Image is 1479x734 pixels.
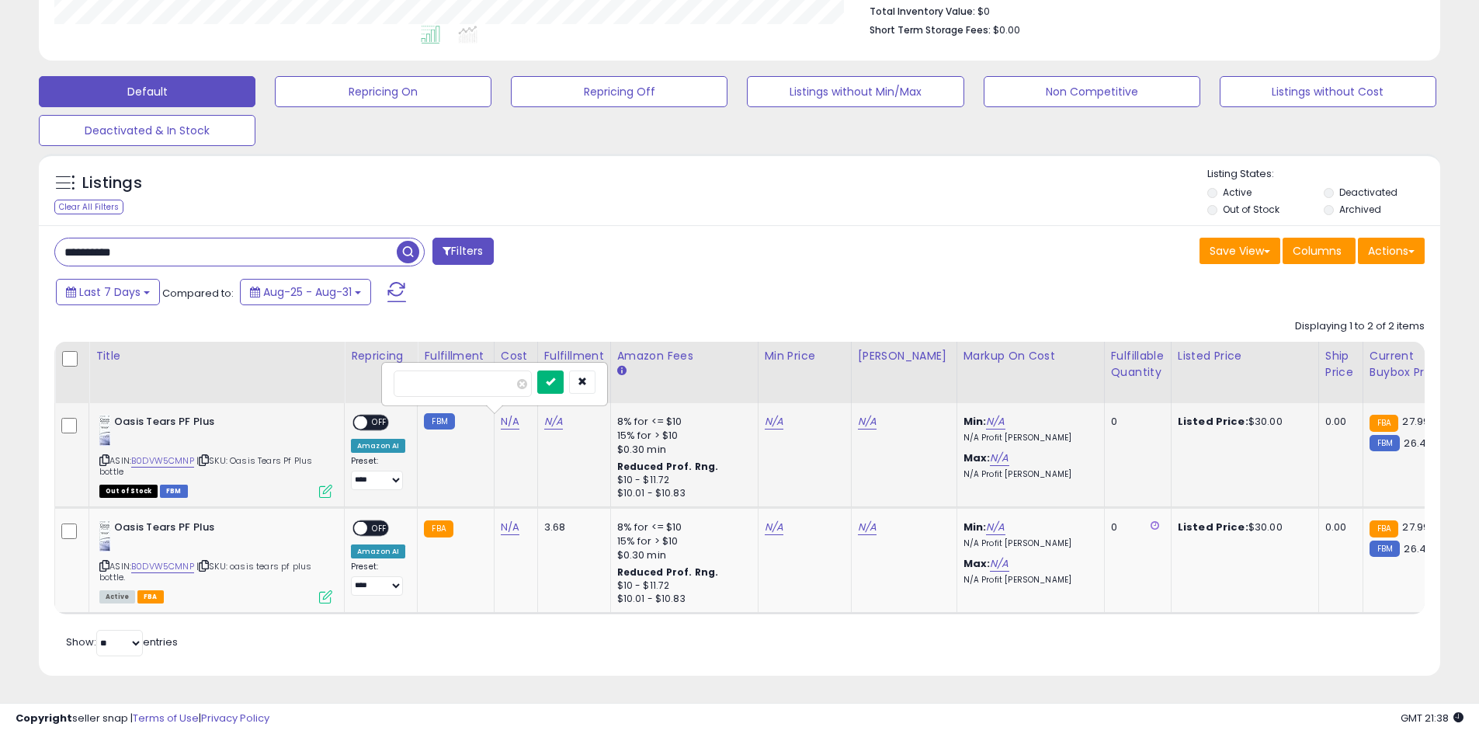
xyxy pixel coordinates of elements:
p: N/A Profit [PERSON_NAME] [963,575,1092,586]
div: 0.00 [1325,415,1351,429]
small: FBA [1370,415,1398,432]
button: Repricing Off [511,76,727,107]
b: Oasis Tears PF Plus [114,415,303,433]
div: Markup on Cost [963,348,1098,364]
div: $10.01 - $10.83 [617,487,746,500]
div: Repricing [351,348,411,364]
a: N/A [986,520,1005,535]
span: All listings currently available for purchase on Amazon [99,590,135,604]
label: Archived [1339,203,1381,216]
a: B0DVW5CMNP [131,560,194,573]
img: 4106+ppc1vL._SL40_.jpg [99,520,110,551]
div: 8% for <= $10 [617,415,746,429]
b: Min: [963,414,987,429]
b: Reduced Prof. Rng. [617,565,719,579]
div: 0 [1111,520,1159,534]
div: $10 - $11.72 [617,474,746,487]
button: Filters [432,238,493,265]
p: N/A Profit [PERSON_NAME] [963,433,1092,444]
small: FBM [1370,541,1400,557]
b: Short Term Storage Fees: [870,23,991,37]
span: All listings that are currently out of stock and unavailable for purchase on Amazon [99,485,158,498]
a: Terms of Use [133,711,199,725]
label: Out of Stock [1223,203,1279,216]
label: Deactivated [1339,186,1397,199]
b: Oasis Tears PF Plus [114,520,303,539]
button: Last 7 Days [56,279,160,305]
a: B0DVW5CMNP [131,454,194,468]
b: Reduced Prof. Rng. [617,460,719,473]
p: N/A Profit [PERSON_NAME] [963,469,1092,480]
div: Amazon Fees [617,348,752,364]
button: Columns [1283,238,1356,264]
a: N/A [501,414,519,430]
span: Columns [1293,243,1342,259]
small: FBM [1370,435,1400,451]
span: Aug-25 - Aug-31 [263,284,352,300]
a: N/A [858,414,877,430]
span: $0.00 [993,23,1020,37]
div: Cost [501,348,531,364]
b: Max: [963,556,991,571]
span: Last 7 Days [79,284,141,300]
button: Actions [1358,238,1425,264]
div: 3.68 [544,520,599,534]
div: Min Price [765,348,845,364]
a: N/A [544,414,563,430]
div: [PERSON_NAME] [858,348,950,364]
small: FBA [424,520,453,537]
a: N/A [501,520,519,535]
div: Fulfillable Quantity [1111,348,1165,381]
div: Preset: [351,456,405,491]
b: Listed Price: [1178,414,1248,429]
div: Clear All Filters [54,200,123,214]
h5: Listings [82,172,142,194]
b: Max: [963,450,991,465]
div: Preset: [351,562,405,597]
a: N/A [986,414,1005,430]
div: $10.01 - $10.83 [617,593,746,606]
small: Amazon Fees. [617,364,627,378]
div: Current Buybox Price [1370,348,1449,381]
span: | SKU: oasis tears pf plus bottle. [99,560,311,583]
small: FBA [1370,520,1398,537]
button: Non Competitive [984,76,1200,107]
div: 15% for > $10 [617,429,746,443]
div: Displaying 1 to 2 of 2 items [1295,319,1425,334]
div: ASIN: [99,520,332,602]
a: N/A [990,450,1009,466]
div: $10 - $11.72 [617,579,746,593]
div: $0.30 min [617,548,746,562]
button: Listings without Min/Max [747,76,963,107]
span: OFF [367,416,392,429]
span: 26.49 [1404,541,1432,556]
div: 15% for > $10 [617,534,746,548]
span: FBA [137,590,164,604]
li: $0 [870,1,1413,19]
th: The percentage added to the cost of goods (COGS) that forms the calculator for Min & Max prices. [956,342,1104,403]
img: 4106+ppc1vL._SL40_.jpg [99,415,110,446]
div: 0 [1111,415,1159,429]
b: Total Inventory Value: [870,5,975,18]
div: ASIN: [99,415,332,496]
p: N/A Profit [PERSON_NAME] [963,538,1092,549]
strong: Copyright [16,711,72,725]
div: Fulfillment Cost [544,348,604,381]
b: Listed Price: [1178,520,1248,534]
div: 0.00 [1325,520,1351,534]
span: 2025-09-8 21:38 GMT [1401,711,1463,725]
button: Listings without Cost [1220,76,1436,107]
button: Deactivated & In Stock [39,115,255,146]
span: Show: entries [66,635,178,649]
span: FBM [160,485,188,498]
span: 27.99 [1402,520,1429,534]
div: Ship Price [1325,348,1356,381]
div: $0.30 min [617,443,746,457]
a: N/A [765,520,783,535]
span: Compared to: [162,286,234,301]
div: Title [95,348,338,364]
div: Listed Price [1178,348,1312,364]
div: Fulfillment [424,348,487,364]
div: seller snap | | [16,711,269,726]
div: $30.00 [1178,415,1307,429]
